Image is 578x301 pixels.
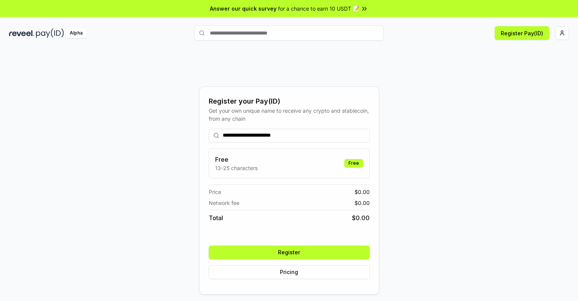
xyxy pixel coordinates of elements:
[9,28,34,38] img: reveel_dark
[209,199,239,207] span: Network fee
[209,96,370,107] div: Register your Pay(ID)
[209,213,223,222] span: Total
[66,28,87,38] div: Alpha
[215,155,258,164] h3: Free
[215,164,258,172] p: 13-25 characters
[36,28,64,38] img: pay_id
[495,26,549,40] button: Register Pay(ID)
[278,5,359,13] span: for a chance to earn 10 USDT 📝
[209,265,370,279] button: Pricing
[355,199,370,207] span: $ 0.00
[355,188,370,196] span: $ 0.00
[210,5,277,13] span: Answer our quick survey
[209,246,370,259] button: Register
[209,107,370,123] div: Get your own unique name to receive any crypto and stablecoin, from any chain
[344,159,363,167] div: Free
[352,213,370,222] span: $ 0.00
[209,188,221,196] span: Price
